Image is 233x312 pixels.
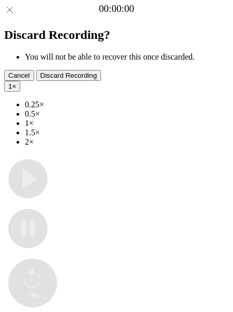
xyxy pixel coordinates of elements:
button: 1× [4,81,20,92]
a: 00:00:00 [99,3,134,15]
li: 1× [25,119,229,128]
span: 1 [8,82,12,90]
button: Cancel [4,70,34,81]
li: You will not be able to recover this once discarded. [25,52,229,62]
li: 0.5× [25,109,229,119]
li: 2× [25,137,229,147]
button: Discard Recording [36,70,101,81]
li: 1.5× [25,128,229,137]
li: 0.25× [25,100,229,109]
h2: Discard Recording? [4,28,229,42]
